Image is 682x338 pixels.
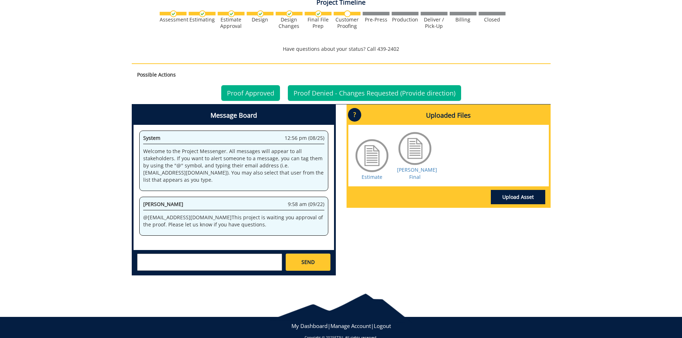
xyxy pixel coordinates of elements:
[143,148,324,183] p: Welcome to the Project Messenger. All messages will appear to all stakeholders. If you want to al...
[137,71,176,78] strong: Possible Actions
[348,108,361,122] p: ?
[288,201,324,208] span: 9:58 am (09/22)
[276,16,303,29] div: Design Changes
[301,259,315,266] span: SEND
[132,45,551,53] p: Have questions about your status? Call 439-2402
[397,166,437,180] a: [PERSON_NAME] Final
[344,10,351,17] img: no
[137,254,282,271] textarea: messageToSend
[170,10,177,17] img: checkmark
[221,85,280,101] a: Proof Approved
[491,190,545,204] a: Upload Asset
[288,85,461,101] a: Proof Denied - Changes Requested (Provide direction)
[189,16,216,23] div: Estimating
[143,134,160,141] span: System
[305,16,332,29] div: Final File Prep
[362,173,382,180] a: Estimate
[334,16,361,29] div: Customer Proofing
[199,10,206,17] img: checkmark
[374,322,391,329] a: Logout
[291,322,328,329] a: My Dashboard
[218,16,245,29] div: Estimate Approval
[286,254,330,271] a: SEND
[392,16,419,23] div: Production
[285,134,324,142] span: 12:56 pm (08/25)
[348,106,549,125] h4: Uploaded Files
[143,201,183,207] span: [PERSON_NAME]
[143,214,324,228] p: @ [EMAIL_ADDRESS][DOMAIN_NAME] This project is waiting you approval of the proof. Please let us k...
[228,10,235,17] img: checkmark
[160,16,187,23] div: Assessment
[247,16,274,23] div: Design
[330,322,371,329] a: Manage Account
[257,10,264,17] img: checkmark
[363,16,390,23] div: Pre-Press
[421,16,448,29] div: Deliver / Pick-Up
[479,16,506,23] div: Closed
[286,10,293,17] img: checkmark
[315,10,322,17] img: checkmark
[450,16,477,23] div: Billing
[134,106,334,125] h4: Message Board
